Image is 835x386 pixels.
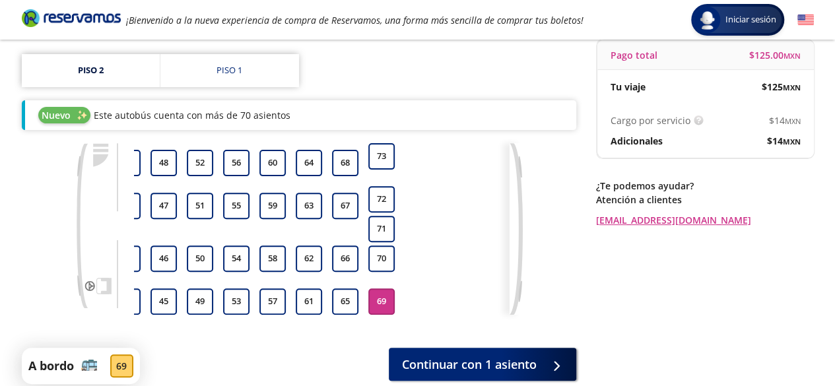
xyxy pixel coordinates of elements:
button: 60 [259,150,286,176]
button: 48 [150,150,177,176]
button: 54 [223,245,250,272]
button: 50 [187,245,213,272]
button: 70 [368,245,395,272]
button: 47 [150,193,177,219]
button: 51 [187,193,213,219]
i: Brand Logo [22,8,121,28]
a: Piso 1 [160,54,299,87]
button: 53 [223,288,250,315]
p: ¿Te podemos ayudar? [596,179,814,193]
a: Piso 2 [22,54,160,87]
button: 61 [296,288,322,315]
button: 58 [259,245,286,272]
a: [EMAIL_ADDRESS][DOMAIN_NAME] [596,213,814,227]
button: 46 [150,245,177,272]
a: Brand Logo [22,8,121,32]
p: Este autobús cuenta con más de 70 asientos [94,108,290,122]
span: Continuar con 1 asiento [402,356,537,373]
div: Piso 1 [217,64,242,77]
button: 56 [223,150,250,176]
button: 52 [187,150,213,176]
small: MXN [783,82,801,92]
button: 63 [296,193,322,219]
span: $ 125.00 [749,48,801,62]
p: A bordo [28,357,74,375]
button: 69 [368,288,395,315]
button: 73 [368,143,395,170]
p: Pago total [611,48,657,62]
button: 65 [332,288,358,315]
button: 66 [332,245,358,272]
p: Tu viaje [611,80,646,94]
span: Iniciar sesión [720,13,782,26]
button: 71 [368,216,395,242]
button: 45 [150,288,177,315]
button: 57 [259,288,286,315]
p: Atención a clientes [596,193,814,207]
small: MXN [783,137,801,146]
span: $ 14 [767,134,801,148]
button: 59 [259,193,286,219]
button: 49 [187,288,213,315]
p: Adicionales [611,134,663,148]
small: MXN [784,51,801,61]
span: $ 125 [762,80,801,94]
em: ¡Bienvenido a la nueva experiencia de compra de Reservamos, una forma más sencilla de comprar tus... [126,14,584,26]
button: Continuar con 1 asiento [389,348,576,381]
button: 67 [332,193,358,219]
button: 55 [223,193,250,219]
button: English [797,12,814,28]
div: 69 [110,354,133,377]
small: MXN [785,116,801,126]
p: Cargo por servicio [611,113,690,127]
button: 64 [296,150,322,176]
span: $ 14 [769,113,801,127]
span: Nuevo [42,108,71,122]
button: 62 [296,245,322,272]
button: 72 [368,186,395,212]
button: 68 [332,150,358,176]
